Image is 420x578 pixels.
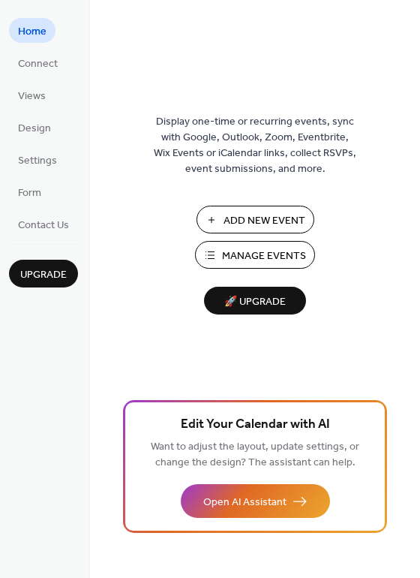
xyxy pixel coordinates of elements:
[9,18,55,43] a: Home
[195,241,315,269] button: Manage Events
[222,248,306,264] span: Manage Events
[9,212,78,236] a: Contact Us
[151,437,359,473] span: Want to adjust the layout, update settings, or change the design? The assistant can help.
[18,153,57,169] span: Settings
[181,414,330,435] span: Edit Your Calendar with AI
[9,179,50,204] a: Form
[181,484,330,518] button: Open AI Assistant
[154,114,356,177] span: Display one-time or recurring events, sync with Google, Outlook, Zoom, Eventbrite, Wix Events or ...
[223,213,305,229] span: Add New Event
[196,206,314,233] button: Add New Event
[9,115,60,140] a: Design
[18,24,46,40] span: Home
[213,292,297,312] span: 🚀 Upgrade
[18,121,51,137] span: Design
[18,218,69,233] span: Contact Us
[18,185,41,201] span: Form
[18,89,46,104] span: Views
[20,267,67,283] span: Upgrade
[9,260,78,287] button: Upgrade
[203,495,286,510] span: Open AI Assistant
[18,56,58,72] span: Connect
[204,287,306,315] button: 🚀 Upgrade
[9,147,66,172] a: Settings
[9,50,67,75] a: Connect
[9,83,55,107] a: Views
